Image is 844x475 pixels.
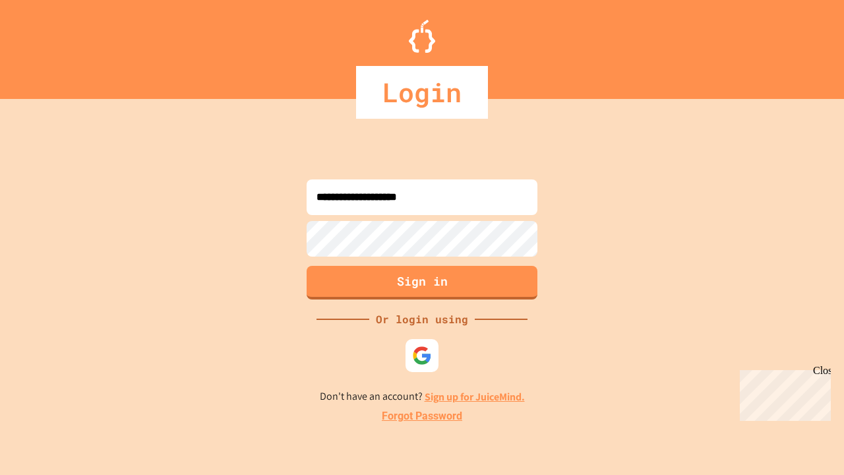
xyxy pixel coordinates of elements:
div: Chat with us now!Close [5,5,91,84]
iframe: chat widget [735,365,831,421]
img: Logo.svg [409,20,435,53]
button: Sign in [307,266,537,300]
div: Or login using [369,311,475,327]
a: Forgot Password [382,408,462,424]
iframe: chat widget [789,422,831,462]
p: Don't have an account? [320,389,525,405]
a: Sign up for JuiceMind. [425,390,525,404]
img: google-icon.svg [412,346,432,365]
div: Login [356,66,488,119]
